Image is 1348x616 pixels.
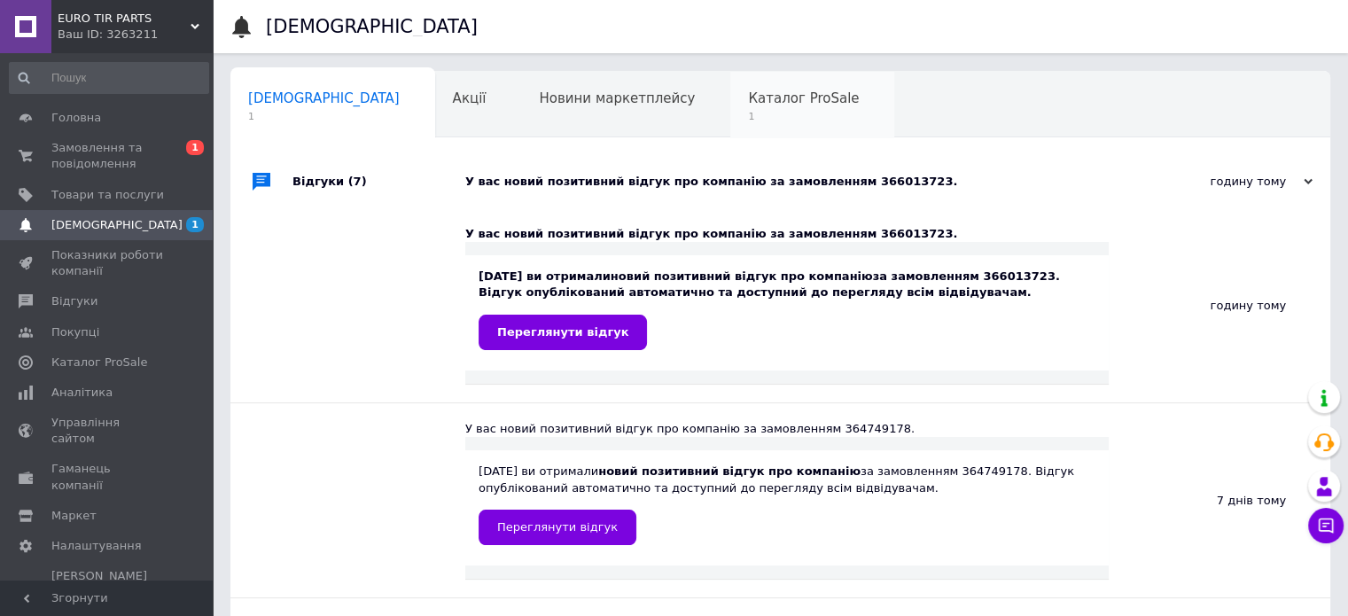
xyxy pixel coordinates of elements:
b: новий позитивний відгук про компанію [598,464,861,478]
span: Замовлення та повідомлення [51,140,164,172]
button: Чат з покупцем [1308,508,1344,543]
span: Каталог ProSale [748,90,859,106]
span: Акції [453,90,487,106]
span: Маркет [51,508,97,524]
span: Показники роботи компанії [51,247,164,279]
span: Покупці [51,324,99,340]
span: EURO TIR PARTS [58,11,191,27]
div: Відгуки [292,155,465,208]
span: 1 [186,217,204,232]
a: Переглянути відгук [479,510,636,545]
span: Товари та послуги [51,187,164,203]
span: Гаманець компанії [51,461,164,493]
span: Переглянути відгук [497,520,618,534]
input: Пошук [9,62,209,94]
a: Переглянути відгук [479,315,647,350]
span: 1 [248,110,400,123]
div: У вас новий позитивний відгук про компанію за замовленням 366013723. [465,174,1135,190]
div: [DATE] ви отримали за замовленням 364749178. Відгук опублікований автоматично та доступний до пер... [479,464,1095,544]
div: Ваш ID: 3263211 [58,27,213,43]
span: Налаштування [51,538,142,554]
span: [DEMOGRAPHIC_DATA] [51,217,183,233]
div: годину тому [1135,174,1313,190]
span: 1 [186,140,204,155]
div: [DATE] ви отримали за замовленням 366013723. Відгук опублікований автоматично та доступний до пер... [479,269,1095,349]
span: Каталог ProSale [51,355,147,370]
div: У вас новий позитивний відгук про компанію за замовленням 364749178. [465,421,1109,437]
b: новий позитивний відгук про компанію [611,269,873,283]
span: (7) [348,175,367,188]
span: Управління сайтом [51,415,164,447]
h1: [DEMOGRAPHIC_DATA] [266,16,478,37]
span: Новини маркетплейсу [539,90,695,106]
div: годину тому [1109,208,1330,402]
span: Головна [51,110,101,126]
span: [DEMOGRAPHIC_DATA] [248,90,400,106]
span: Відгуки [51,293,97,309]
div: 7 днів тому [1109,403,1330,597]
span: Аналітика [51,385,113,401]
div: У вас новий позитивний відгук про компанію за замовленням 366013723. [465,226,1109,242]
span: Переглянути відгук [497,325,628,339]
span: 1 [748,110,859,123]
